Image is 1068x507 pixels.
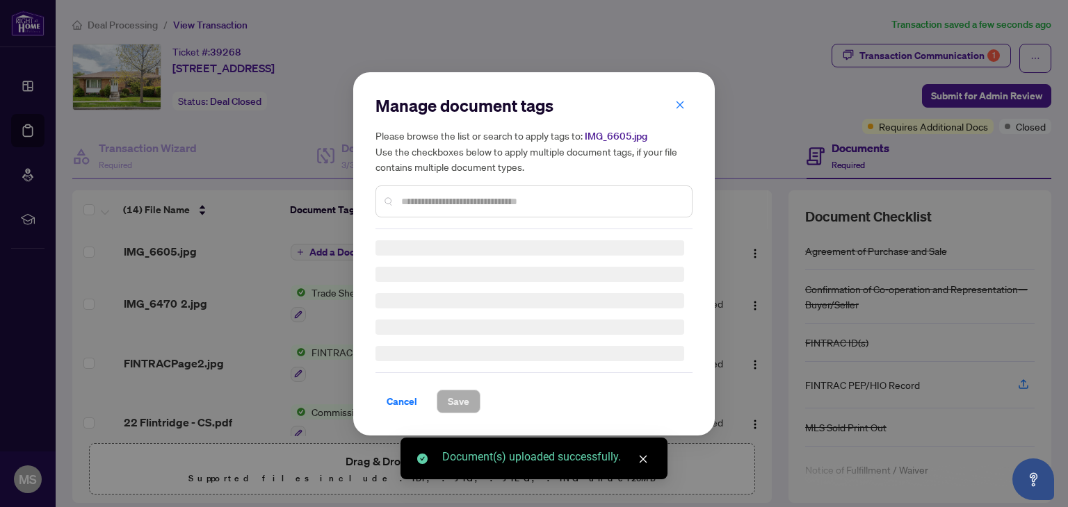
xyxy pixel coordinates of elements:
div: Document(s) uploaded successfully. [442,449,651,465]
button: Cancel [375,390,428,413]
span: close [638,454,648,464]
span: check-circle [417,454,428,464]
h2: Manage document tags [375,94,693,117]
span: IMG_6605.jpg [585,130,647,142]
a: Close [636,451,651,467]
h5: Please browse the list or search to apply tags to: Use the checkboxes below to apply multiple doc... [375,128,693,174]
button: Save [437,390,480,413]
button: Open asap [1012,458,1054,500]
span: close [675,99,685,109]
span: Cancel [387,390,417,413]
